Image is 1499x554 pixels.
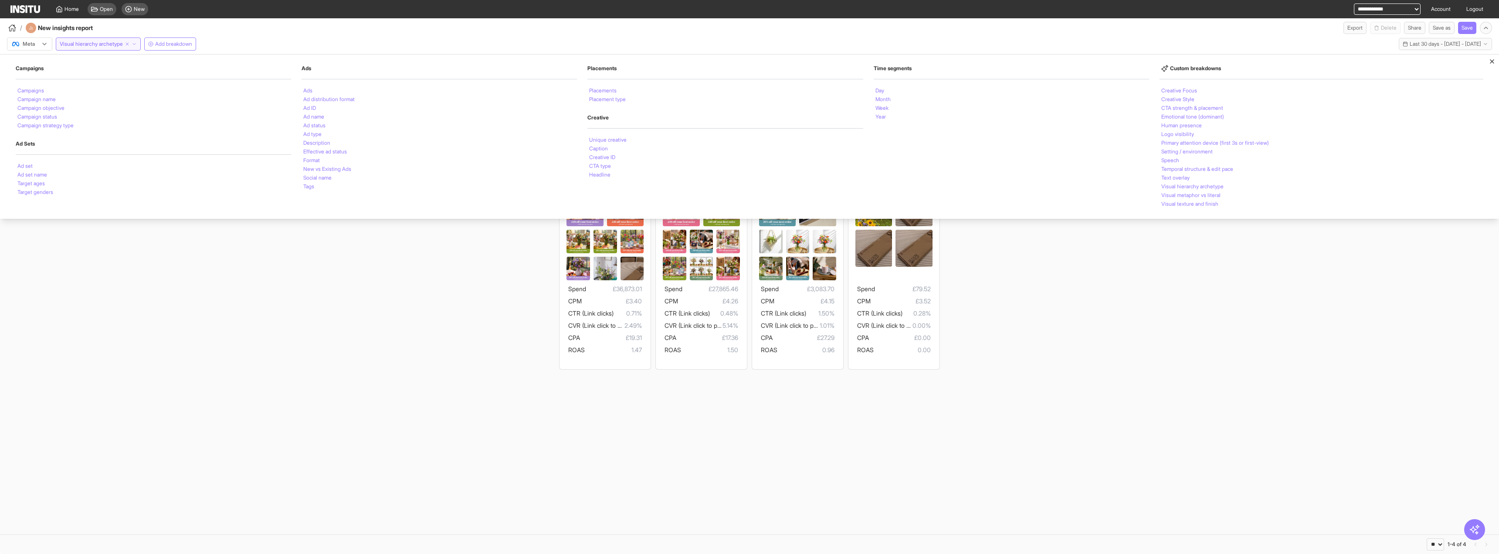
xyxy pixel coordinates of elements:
li: Ad status [303,123,326,128]
li: New vs Existing Ads [303,167,351,172]
li: Temporal structure & edit pace [1161,167,1233,172]
span: Open [100,6,113,13]
span: CTR (Link clicks) [568,309,614,317]
span: ROAS [665,346,681,353]
li: Ads [303,88,312,93]
span: CPA [568,334,580,341]
div: 1-4 of 4 [1448,541,1466,548]
li: Logo visibility [1161,132,1194,137]
h2: Creative [587,114,863,121]
span: Home [64,6,79,13]
button: Last 30 days - [DATE] - [DATE] [1399,38,1492,50]
span: CVR (Link click to purchase) [857,322,933,329]
span: CPM [568,297,582,305]
span: £27.29 [773,333,834,343]
span: CPM [761,297,774,305]
span: 1.47 [585,345,642,355]
span: Spend [665,285,682,292]
span: £36,873.01 [586,284,642,294]
span: ROAS [857,346,874,353]
div: New insights report [26,23,116,33]
span: £4.26 [678,296,738,306]
li: Emotional tone (dominant) [1161,114,1224,119]
li: Description [303,140,330,146]
li: Campaign status [17,114,57,119]
span: New [134,6,145,13]
span: / [20,24,22,32]
li: CTA type [589,163,611,169]
li: Placements [589,88,617,93]
li: Visual texture and finish [1161,201,1218,207]
span: CPA [761,334,773,341]
li: Visual metaphor vs literal [1161,193,1221,198]
button: Export [1343,22,1367,34]
li: Ad distribution format [303,97,355,102]
li: Tags [303,184,314,189]
span: CPM [665,297,678,305]
span: CTR (Link clicks) [665,309,710,317]
h2: Time segments [874,65,1149,72]
span: 1.50 [681,345,738,355]
li: Ad type [303,132,322,137]
li: Campaign strategy type [17,123,74,128]
span: CTR (Link clicks) [761,309,806,317]
li: Setting / environment [1161,149,1213,154]
li: Visual hierarchy archetype [1161,184,1224,189]
span: 0.96 [777,345,834,355]
h2: Campaigns [16,65,291,72]
li: Headline [589,172,610,177]
button: Save as [1429,22,1455,34]
li: Placement type [589,97,626,102]
span: Visual hierarchy archetype [60,41,123,48]
span: CVR (Link click to purchase) [568,322,644,329]
h4: New insights report [38,24,116,32]
li: Speech [1161,158,1179,163]
h2: Ads [302,65,577,72]
li: Ad set [17,163,33,169]
button: Add breakdown [144,37,196,51]
span: CTR (Link clicks) [857,309,902,317]
li: Human presence [1161,123,1202,128]
span: 1.01% [820,320,834,331]
h2: Placements [587,65,863,72]
button: Save [1458,22,1476,34]
li: Creative Focus [1161,88,1197,93]
span: £3.40 [582,296,642,306]
li: CTA strength & placement [1161,105,1223,111]
span: You cannot delete a preset report. [1370,22,1401,34]
li: Effective ad status [303,149,347,154]
span: 0.28% [902,308,931,319]
li: Campaign objective [17,105,64,111]
span: £4.15 [774,296,834,306]
span: ROAS [761,346,777,353]
li: Creative ID [589,155,615,160]
span: 2.49% [624,320,642,331]
span: Last 30 days - [DATE] - [DATE] [1410,41,1481,48]
span: 5.14% [722,320,738,331]
li: Caption [589,146,608,151]
span: CPA [665,334,676,341]
span: Spend [761,285,779,292]
h2: Custom breakdowns [1160,65,1483,72]
span: 0.48% [710,308,738,319]
span: CVR (Link click to purchase) [665,322,741,329]
button: Visual hierarchy archetype [56,37,141,51]
span: 0.71% [614,308,642,319]
span: £79.52 [875,284,931,294]
span: 0.00% [912,320,931,331]
li: Creative Style [1161,97,1194,102]
li: Ad name [303,114,324,119]
span: £0.00 [869,333,931,343]
li: Unique creative [589,137,627,143]
li: Day [875,88,884,93]
span: CPA [857,334,869,341]
img: Logo [10,5,40,13]
span: £3.52 [871,296,931,306]
span: 0.00 [874,345,931,355]
span: Spend [568,285,586,292]
li: Social name [303,175,332,180]
li: Month [875,97,891,102]
li: Year [875,114,886,119]
li: Target ages [17,181,45,186]
span: Add breakdown [155,41,192,48]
